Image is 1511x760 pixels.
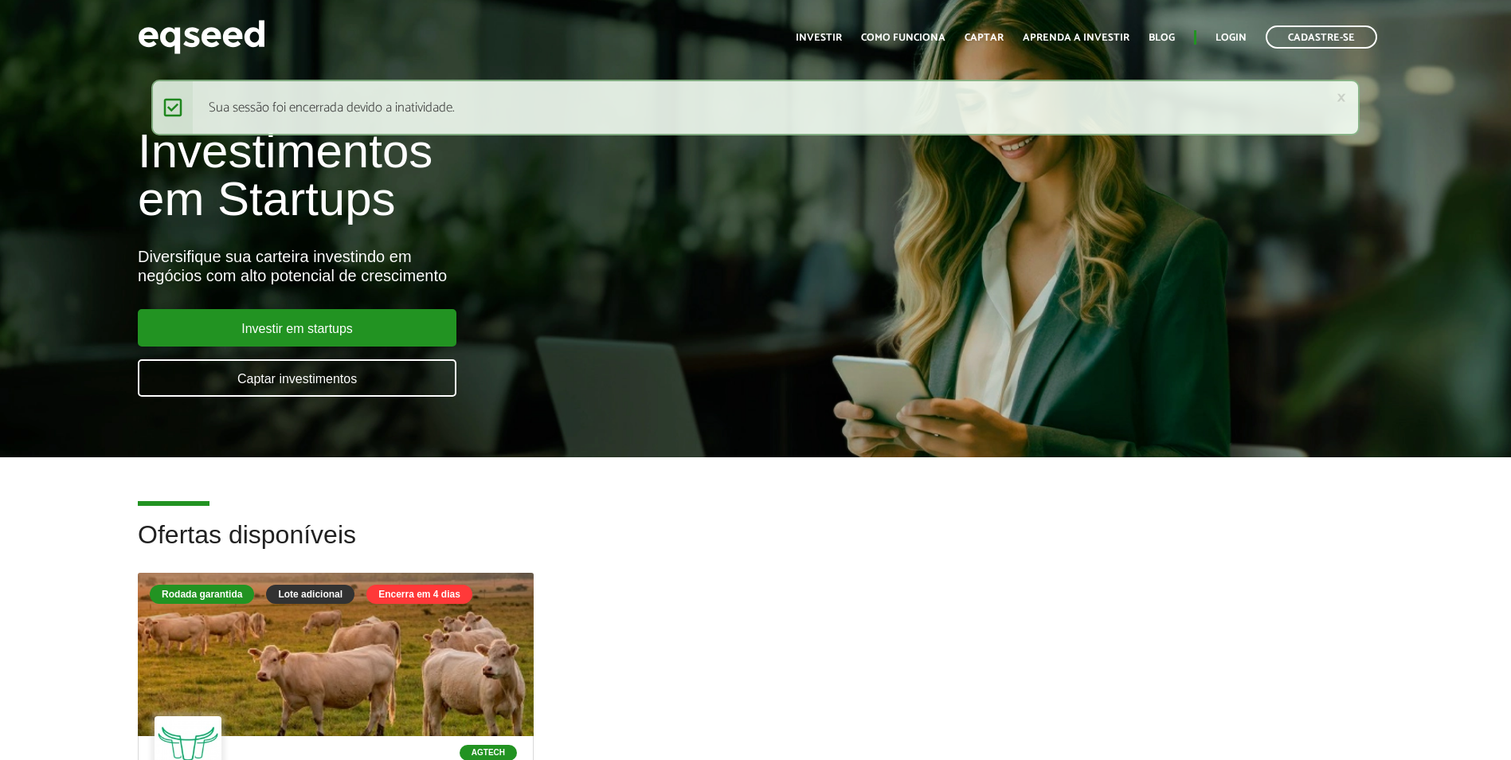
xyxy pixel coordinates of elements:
[266,585,354,604] div: Lote adicional
[150,585,254,604] div: Rodada garantida
[965,33,1004,43] a: Captar
[138,127,870,223] h1: Investimentos em Startups
[861,33,945,43] a: Como funciona
[1023,33,1129,43] a: Aprenda a investir
[1149,33,1175,43] a: Blog
[1337,89,1346,106] a: ×
[138,359,456,397] a: Captar investimentos
[366,585,472,604] div: Encerra em 4 dias
[138,16,265,58] img: EqSeed
[138,247,870,285] div: Diversifique sua carteira investindo em negócios com alto potencial de crescimento
[1215,33,1247,43] a: Login
[138,521,1373,573] h2: Ofertas disponíveis
[1266,25,1377,49] a: Cadastre-se
[151,80,1360,135] div: Sua sessão foi encerrada devido a inatividade.
[796,33,842,43] a: Investir
[138,309,456,347] a: Investir em startups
